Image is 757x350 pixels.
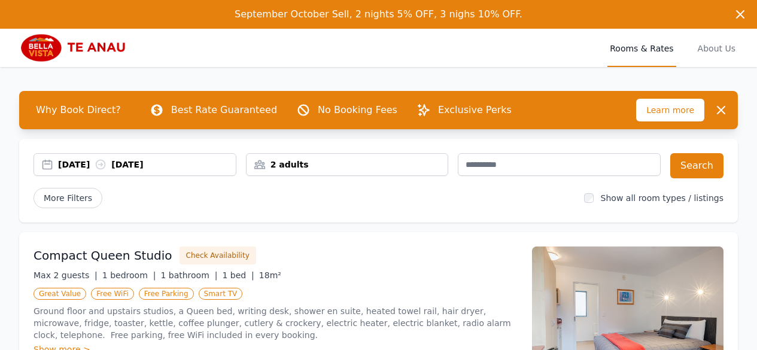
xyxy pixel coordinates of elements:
[58,159,236,171] div: [DATE] [DATE]
[670,153,723,178] button: Search
[34,288,86,300] span: Great Value
[222,270,254,280] span: 1 bed |
[102,270,156,280] span: 1 bedroom |
[180,246,256,264] button: Check Availability
[607,29,676,67] a: Rooms & Rates
[438,103,512,117] p: Exclusive Perks
[318,103,397,117] p: No Booking Fees
[139,288,194,300] span: Free Parking
[34,188,102,208] span: More Filters
[636,99,704,121] span: Learn more
[34,247,172,264] h3: Compact Queen Studio
[19,34,134,62] img: Bella Vista Te Anau
[199,288,243,300] span: Smart TV
[601,193,723,203] label: Show all room types / listings
[259,270,281,280] span: 18m²
[171,103,277,117] p: Best Rate Guaranteed
[160,270,217,280] span: 1 bathroom |
[91,288,134,300] span: Free WiFi
[695,29,738,67] a: About Us
[34,305,518,341] p: Ground floor and upstairs studios, a Queen bed, writing desk, shower en suite, heated towel rail,...
[247,159,448,171] div: 2 adults
[235,8,522,20] span: September October Sell, 2 nights 5% OFF, 3 nighs 10% OFF.
[34,270,98,280] span: Max 2 guests |
[26,98,130,122] span: Why Book Direct?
